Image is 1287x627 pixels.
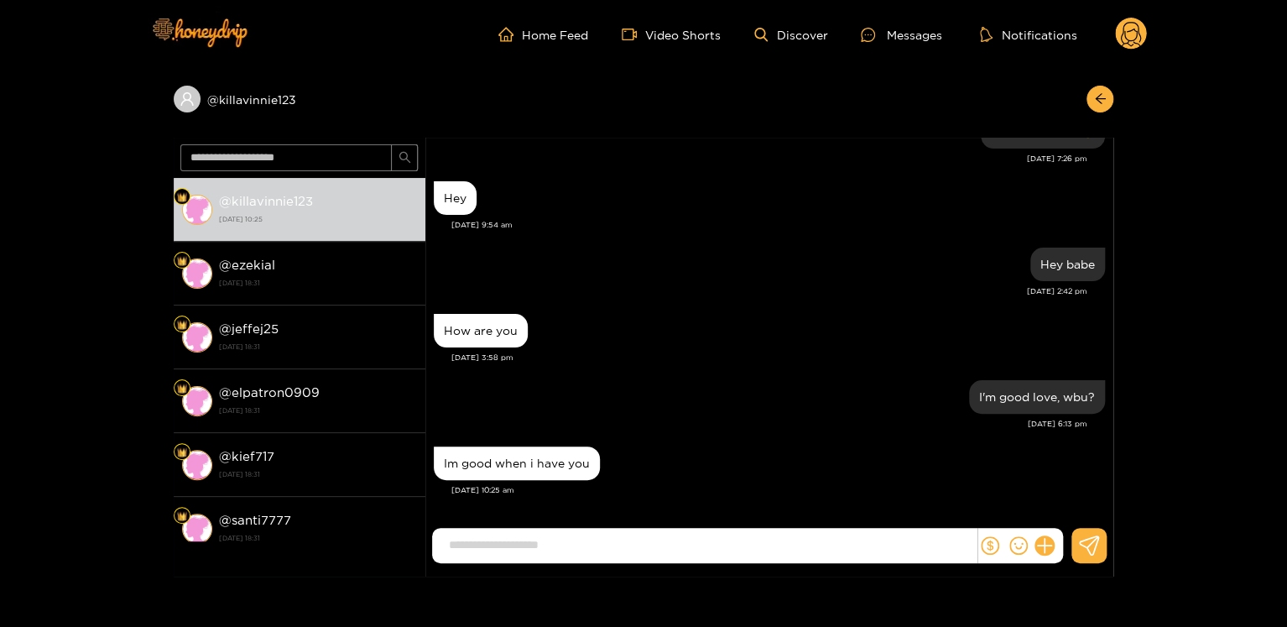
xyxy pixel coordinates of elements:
[622,27,645,42] span: video-camera
[451,352,1105,363] div: [DATE] 3:58 pm
[177,256,187,266] img: Fan Level
[219,321,279,336] strong: @ jeffej25
[219,449,274,463] strong: @ kief717
[451,484,1105,496] div: [DATE] 10:25 am
[177,511,187,521] img: Fan Level
[177,384,187,394] img: Fan Level
[969,380,1105,414] div: Oct. 3, 6:13 pm
[177,192,187,202] img: Fan Level
[434,181,477,215] div: Oct. 3, 9:54 am
[219,194,313,208] strong: @ killavinnie123
[434,447,600,480] div: Oct. 4, 10:25 am
[451,219,1105,231] div: [DATE] 9:54 am
[182,450,212,480] img: conversation
[444,191,466,205] div: Hey
[754,28,827,42] a: Discover
[861,25,941,44] div: Messages
[498,27,588,42] a: Home Feed
[219,385,320,400] strong: @ elpatron0909
[979,390,1095,404] div: I'm good love, wbu?
[174,86,425,112] div: @killavinnie123
[622,27,721,42] a: Video Shorts
[219,258,275,272] strong: @ ezekial
[434,314,528,347] div: Oct. 3, 3:58 pm
[182,259,212,289] img: conversation
[1030,248,1105,281] div: Oct. 3, 2:42 pm
[177,447,187,457] img: Fan Level
[219,513,291,527] strong: @ santi7777
[975,26,1081,43] button: Notifications
[1094,92,1107,107] span: arrow-left
[182,386,212,416] img: conversation
[444,324,518,337] div: How are you
[391,144,418,171] button: search
[219,403,417,418] strong: [DATE] 18:31
[182,322,212,353] img: conversation
[182,195,212,225] img: conversation
[1009,536,1028,555] span: smile
[177,320,187,330] img: Fan Level
[219,530,417,546] strong: [DATE] 18:31
[498,27,522,42] span: home
[219,339,417,354] strong: [DATE] 18:31
[434,285,1087,297] div: [DATE] 2:42 pm
[219,275,417,290] strong: [DATE] 18:31
[1040,258,1095,271] div: Hey babe
[1086,86,1113,112] button: arrow-left
[180,91,195,107] span: user
[182,514,212,544] img: conversation
[219,467,417,482] strong: [DATE] 18:31
[977,533,1003,558] button: dollar
[399,151,411,165] span: search
[981,536,999,555] span: dollar
[444,457,590,470] div: Im good when i have you
[434,418,1087,430] div: [DATE] 6:13 pm
[219,212,417,227] strong: [DATE] 10:25
[434,153,1087,165] div: [DATE] 7:26 pm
